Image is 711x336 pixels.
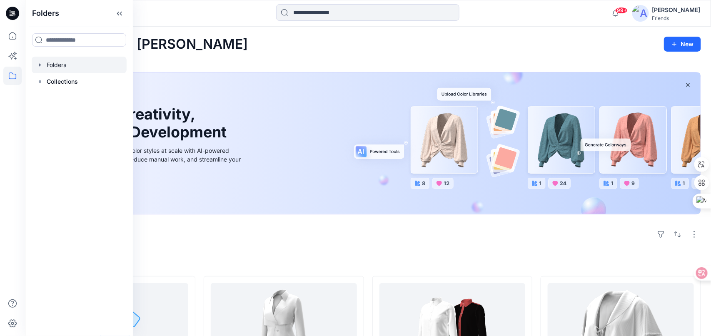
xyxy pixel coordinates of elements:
[55,146,243,172] div: Explore ideas faster and recolor styles at scale with AI-powered tools that boost creativity, red...
[652,15,701,21] div: Friends
[664,37,701,52] button: New
[47,77,78,87] p: Collections
[632,5,649,22] img: avatar
[55,182,243,199] a: Discover more
[615,7,628,14] span: 99+
[35,37,248,52] h2: Welcome back, [PERSON_NAME]
[55,105,230,141] h1: Unleash Creativity, Speed Up Development
[35,258,701,268] h4: Styles
[652,5,701,15] div: [PERSON_NAME]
